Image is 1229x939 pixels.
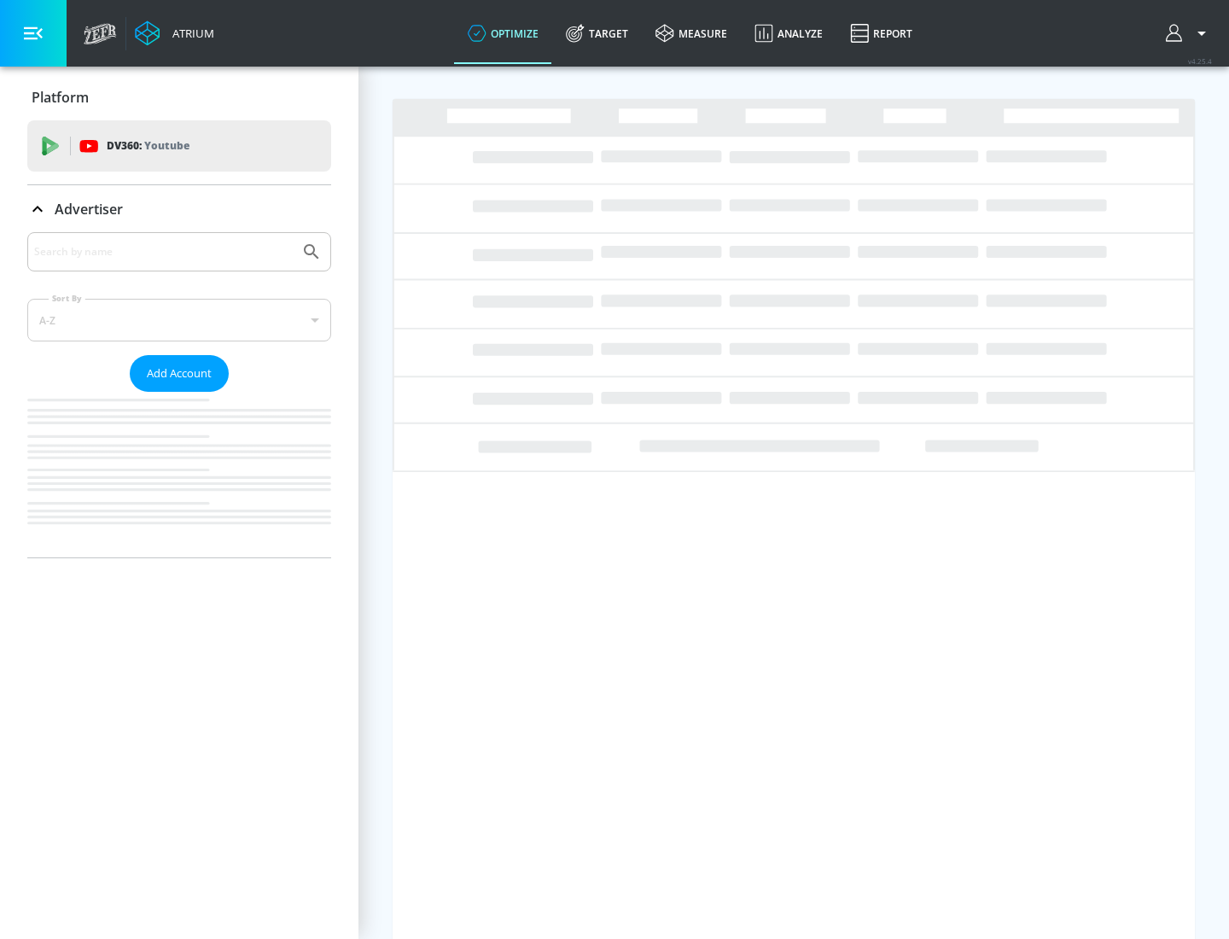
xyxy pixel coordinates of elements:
span: v 4.25.4 [1188,56,1212,66]
a: Report [836,3,926,64]
div: Platform [27,73,331,121]
p: Youtube [144,137,189,155]
nav: list of Advertiser [27,392,331,557]
div: Advertiser [27,232,331,557]
p: DV360: [107,137,189,155]
a: Target [552,3,642,64]
div: Advertiser [27,185,331,233]
a: measure [642,3,741,64]
div: A-Z [27,299,331,341]
input: Search by name [34,241,293,263]
a: optimize [454,3,552,64]
span: Add Account [147,364,212,383]
div: Atrium [166,26,214,41]
a: Atrium [135,20,214,46]
p: Advertiser [55,200,123,219]
a: Analyze [741,3,836,64]
p: Platform [32,88,89,107]
label: Sort By [49,293,85,304]
div: DV360: Youtube [27,120,331,172]
button: Add Account [130,355,229,392]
